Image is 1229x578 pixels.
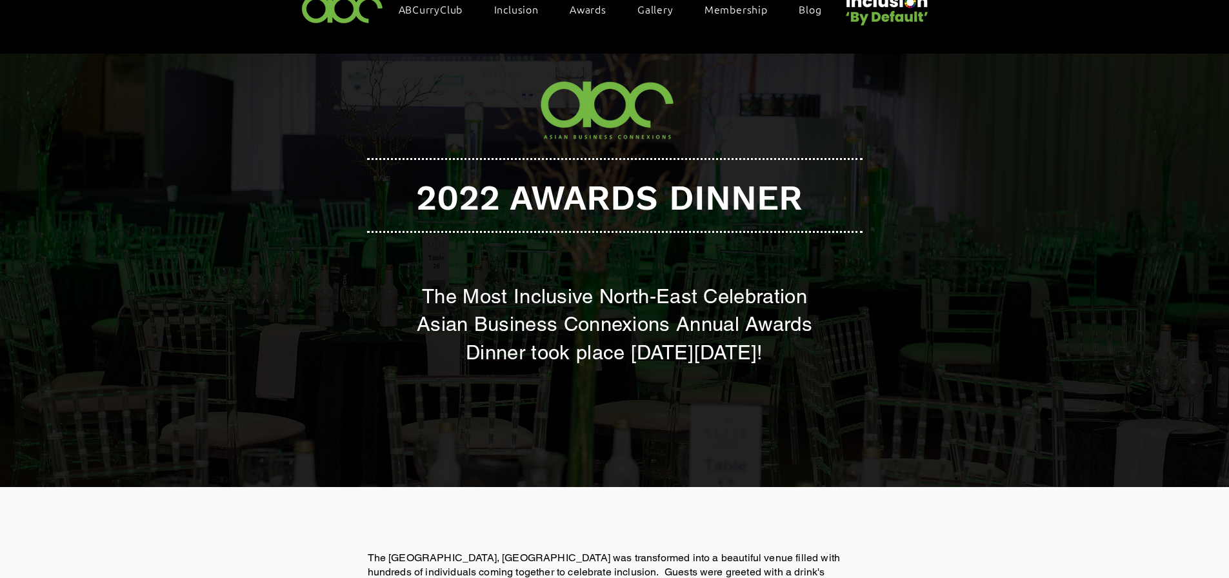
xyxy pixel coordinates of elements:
[637,2,674,16] span: Gallery
[417,284,812,364] span: The Most Inclusive North-East Celebration Asian Business Connexions Annual Awards Dinner took pla...
[494,2,539,16] span: Inclusion
[532,70,685,149] img: ABC-Logo-Blank-Background-01-01-2.png
[704,2,768,16] span: Membership
[570,2,606,16] span: Awards
[416,177,803,218] span: 2022 AWARDS DINNER
[399,2,463,16] span: ABCurryClub
[799,2,821,16] span: Blog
